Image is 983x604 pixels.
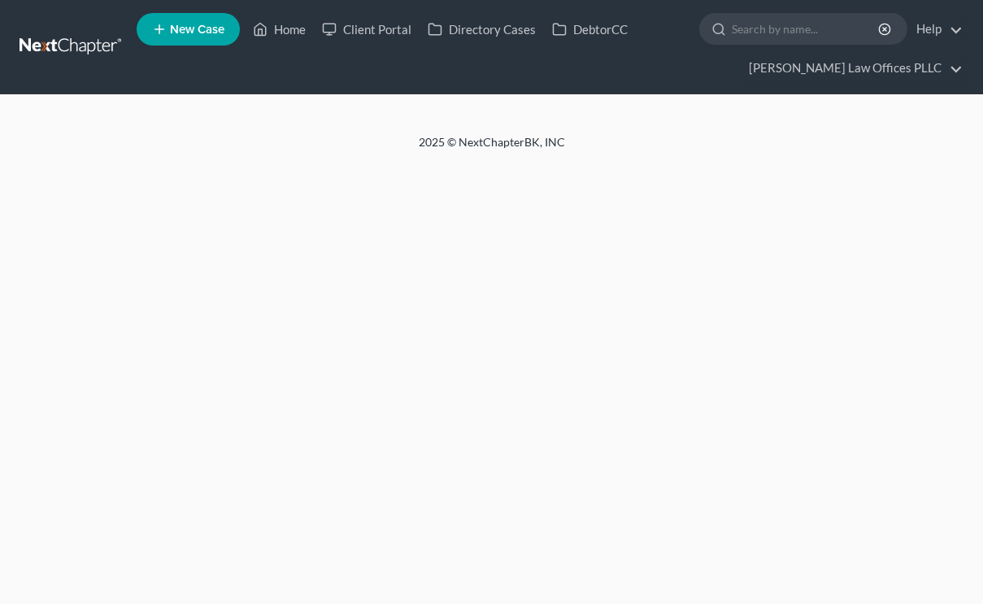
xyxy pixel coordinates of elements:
a: DebtorCC [544,15,636,44]
a: [PERSON_NAME] Law Offices PLLC [741,54,963,83]
a: Client Portal [314,15,420,44]
a: Help [908,15,963,44]
div: 2025 © NextChapterBK, INC [28,134,955,163]
a: Home [245,15,314,44]
span: New Case [170,24,224,36]
a: Directory Cases [420,15,544,44]
input: Search by name... [732,14,881,44]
